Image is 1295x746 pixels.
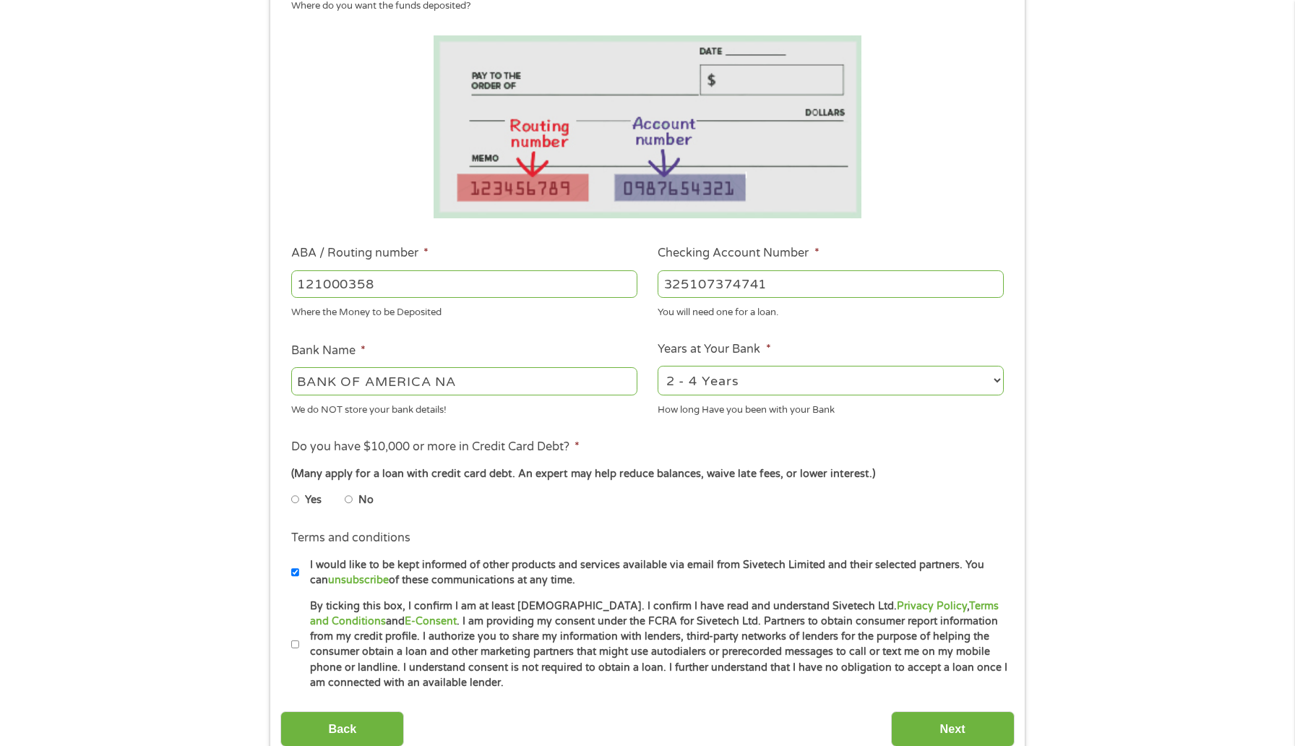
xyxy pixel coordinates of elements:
label: No [358,492,374,508]
label: ABA / Routing number [291,246,429,261]
div: Where the Money to be Deposited [291,301,637,320]
label: Bank Name [291,343,366,359]
input: 263177916 [291,270,637,298]
label: Yes [305,492,322,508]
label: Years at Your Bank [658,342,770,357]
img: Routing number location [434,35,861,218]
div: You will need one for a loan. [658,301,1004,320]
label: Checking Account Number [658,246,819,261]
label: I would like to be kept informed of other products and services available via email from Sivetech... [299,557,1008,588]
a: E-Consent [405,615,457,627]
input: 345634636 [658,270,1004,298]
label: Do you have $10,000 or more in Credit Card Debt? [291,440,580,455]
label: Terms and conditions [291,531,410,546]
label: By ticking this box, I confirm I am at least [DEMOGRAPHIC_DATA]. I confirm I have read and unders... [299,599,1008,691]
a: Privacy Policy [897,600,967,612]
div: We do NOT store your bank details! [291,398,637,417]
div: (Many apply for a loan with credit card debt. An expert may help reduce balances, waive late fees... [291,466,1004,482]
a: unsubscribe [328,574,389,586]
a: Terms and Conditions [310,600,999,627]
div: How long Have you been with your Bank [658,398,1004,417]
